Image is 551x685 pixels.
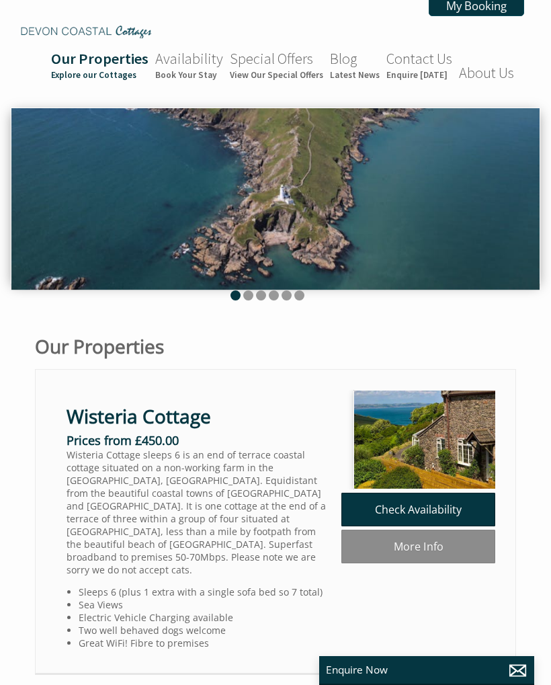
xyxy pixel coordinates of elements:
small: Enquire [DATE] [386,69,452,81]
small: View Our Special Offers [230,69,323,81]
li: Electric Vehicle Charging available [79,611,331,624]
a: Special OffersView Our Special Offers [230,49,323,81]
li: Two well behaved dogs welcome [79,624,331,637]
a: Our PropertiesExplore our Cottages [51,49,149,81]
a: Wisteria Cottage [67,403,211,429]
h1: Our Properties [35,333,300,359]
a: More Info [341,530,495,563]
a: Check Availability [341,493,495,526]
li: Great WiFi! Fibre to premises [79,637,331,649]
h3: Prices from £450.00 [67,432,331,448]
img: Devon Coastal Cottages [19,26,153,38]
small: Book Your Stay [155,69,223,81]
a: AvailabilityBook Your Stay [155,49,223,81]
a: About Us [459,63,514,82]
img: c8c6fd8a-1eff-48b2-ae06-7b85ebc3f739.content.original.jpg [353,390,507,490]
p: Enquire Now [326,663,527,677]
small: Latest News [330,69,380,81]
a: Contact UsEnquire [DATE] [386,49,452,81]
a: BlogLatest News [330,49,380,81]
p: Wisteria Cottage sleeps 6 is an end of terrace coastal cottage situated on a non-working farm in ... [67,448,331,576]
li: Sea Views [79,598,331,611]
small: Explore our Cottages [51,69,149,81]
li: Sleeps 6 (plus 1 extra with a single sofa bed so 7 total) [79,586,331,598]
